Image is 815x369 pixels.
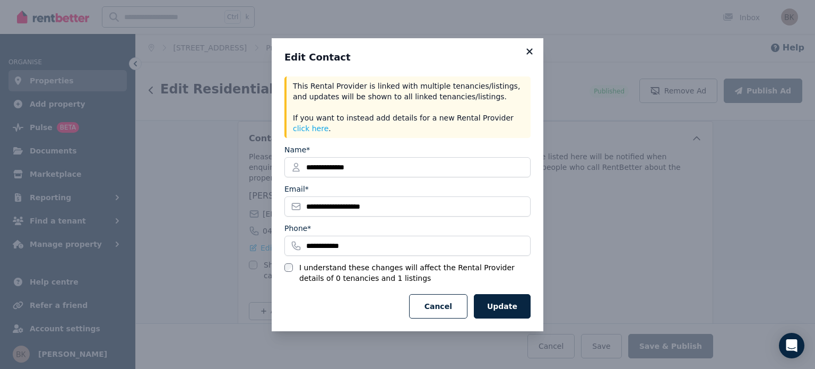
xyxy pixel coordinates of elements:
[284,144,310,155] label: Name*
[293,123,328,134] button: click here
[299,262,531,284] label: I understand these changes will affect the Rental Provider details of 0 tenancies and 1 listings
[474,294,531,319] button: Update
[284,223,311,234] label: Phone*
[293,81,524,134] p: This Rental Provider is linked with multiple tenancies/listings, and updates will be shown to all...
[284,184,309,194] label: Email*
[779,333,804,358] div: Open Intercom Messenger
[284,51,531,64] h3: Edit Contact
[409,294,467,319] button: Cancel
